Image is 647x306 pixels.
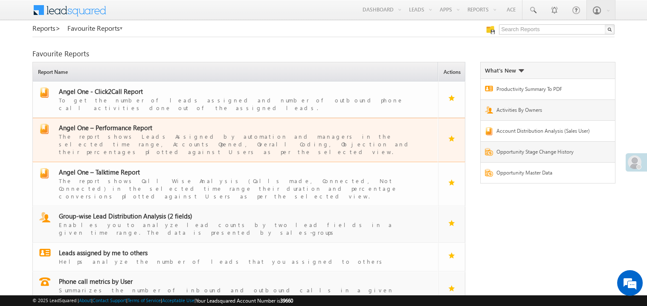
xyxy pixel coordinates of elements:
span: Phone call metrics by User [59,277,133,286]
a: report Group-wise Lead Distribution Analysis (2 fields)Enables you to analyze lead counts by two ... [37,212,434,236]
span: Leads assigned by me to others [59,248,148,257]
img: Report [485,106,493,114]
img: report [39,249,51,256]
a: report Angel One – Performance ReportThe report shows Leads Assigned by automation and managers i... [37,124,434,156]
span: Actions [441,64,465,81]
a: report Angel One - Click2Call ReportTo get the number of leads assigned and number of outbound ph... [37,87,434,112]
input: Search Reports [499,24,615,35]
img: Report [485,169,493,177]
span: Your Leadsquared Account Number is [196,297,293,304]
div: Summarizes the number of inbound and outbound calls in a given timeperiod by users [59,286,422,302]
a: report Phone call metrics by UserSummarizes the number of inbound and outbound calls in a given t... [37,277,434,302]
div: The report shows Leads Assigned by automation and managers in the selected time range, Accounts O... [59,132,422,156]
span: Report Name [35,64,438,81]
span: > [55,23,61,33]
a: Favourite Reports [67,24,123,32]
span: © 2025 LeadSquared | | | | | [32,297,293,305]
a: Account Distribution Analysis (Sales User) [496,127,596,137]
a: Activities By Owners [496,106,596,116]
div: To get the number of leads assigned and number of outbound phone call activities done out of the ... [59,96,422,112]
img: report [39,87,49,98]
span: Group-wise Lead Distribution Analysis (2 fields) [59,212,192,220]
a: Opportunity Master Data [496,169,596,179]
img: Manage all your saved reports! [486,26,495,34]
img: What's new [518,69,524,73]
a: Reports> [32,24,61,32]
span: Angel One – Performance Report [59,123,152,132]
div: The report shows Call Wise Analysis (Calls made, Connected, Not Connected) in the selected time r... [59,176,422,200]
a: Acceptable Use [162,297,194,303]
a: report Leads assigned by me to othersHelps analyze the number of leads that you assigned to others [37,249,434,265]
div: Helps analyze the number of leads that you assigned to others [59,257,422,265]
img: report [39,277,50,286]
a: Contact Support [93,297,126,303]
span: 39660 [280,297,293,304]
a: Productivity Summary To PDF [496,85,596,95]
a: report Angel One – Talktime ReportThe report shows Call Wise Analysis (Calls made, Connected, Not... [37,168,434,200]
img: report [39,168,49,178]
div: What's New [485,67,524,74]
a: Terms of Service [128,297,161,303]
img: Report [485,127,493,135]
a: Opportunity Stage Change History [496,148,596,158]
div: Enables you to analyze lead counts by two lead fields in a given time range. The data is presente... [59,220,422,236]
img: report [39,212,50,222]
img: Report [485,86,493,91]
div: Favourite Reports [32,50,615,58]
span: Angel One - Click2Call Report [59,87,143,96]
img: Report [485,148,493,156]
span: Angel One – Talktime Report [59,168,140,176]
img: report [39,124,49,134]
a: About [79,297,91,303]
